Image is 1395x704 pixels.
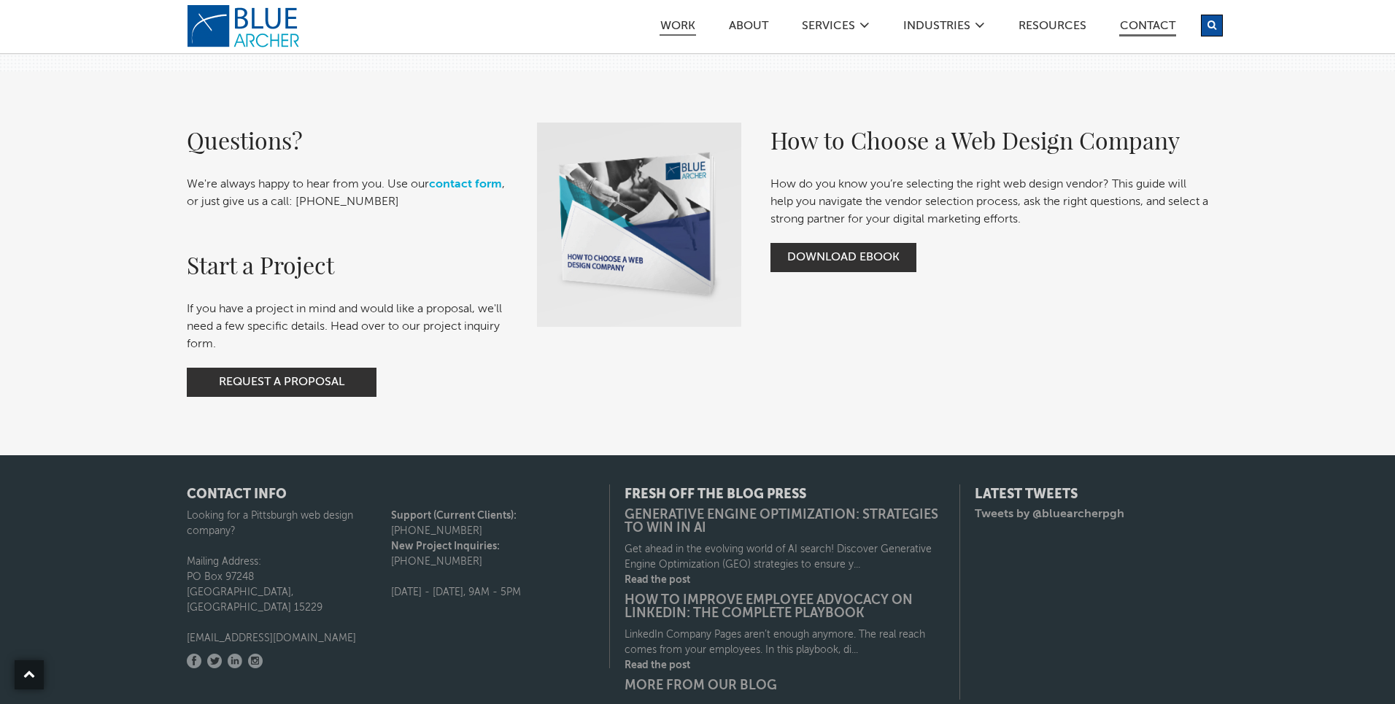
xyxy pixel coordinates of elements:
[391,511,517,521] strong: Support (Current Clients):
[391,539,595,570] p: [PHONE_NUMBER]
[391,541,500,552] strong: New Project Inquiries:
[248,654,263,668] a: Instagram
[187,301,508,353] p: If you have a project in mind and would like a proposal, we'll need a few specific details. Head ...
[903,20,971,36] a: Industries
[187,123,508,158] h2: Questions?
[770,243,916,272] a: Download Ebook
[801,20,856,36] a: SERVICES
[187,654,201,668] a: Facebook
[625,488,945,501] h4: Fresh Off the Blog Press
[625,573,945,588] a: Read the post
[187,4,304,48] a: logo
[391,508,595,539] p: [PHONE_NUMBER]
[187,631,391,646] p: [EMAIL_ADDRESS][DOMAIN_NAME]
[770,176,1208,228] p: How do you know you’re selecting the right web design vendor? This guide will help you navigate t...
[625,658,945,673] a: Read the post
[537,123,741,327] img: How to Choose a Web Design Company
[429,179,502,190] a: contact form
[187,176,508,211] p: We're always happy to hear from you. Use our , or just give us a call: [PHONE_NUMBER]
[728,20,769,36] a: ABOUT
[625,679,945,692] a: More from our blog
[187,368,376,397] a: Request a Proposal
[660,20,696,36] a: Work
[187,247,508,282] h2: Start a Project
[975,508,1124,520] a: Tweets by @bluearcherpgh
[975,488,1208,501] h4: Latest Tweets
[207,654,222,668] a: Twitter
[187,488,595,501] h4: CONTACT INFO
[770,123,1208,158] h2: How to Choose a Web Design Company
[391,585,595,600] p: [DATE] - [DATE], 9AM - 5PM
[625,508,945,535] a: Generative Engine Optimization: Strategies to Win in AI
[228,654,242,668] a: LinkedIn
[187,508,391,539] p: Looking for a Pittsburgh web design company?
[625,627,945,658] p: LinkedIn Company Pages aren’t enough anymore. The real reach comes from your employees. In this p...
[187,554,391,616] p: Mailing Address: PO Box 97248 [GEOGRAPHIC_DATA], [GEOGRAPHIC_DATA] 15229
[1018,20,1087,36] a: Resources
[625,542,945,573] p: Get ahead in the evolving world of AI search! Discover Generative Engine Optimization (GEO) strat...
[625,594,945,620] a: How to Improve Employee Advocacy on LinkedIn: The Complete Playbook
[1119,20,1176,36] a: Contact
